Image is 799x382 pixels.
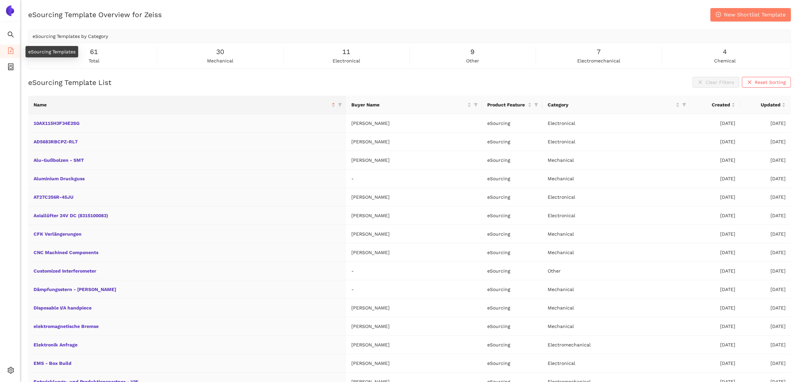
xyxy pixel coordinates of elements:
[597,47,601,57] span: 7
[716,12,721,18] span: plus-circle
[690,96,741,114] th: this column's title is Created,this column is sortable
[216,47,224,57] span: 30
[34,101,330,108] span: Name
[533,100,540,110] span: filter
[710,8,791,21] button: plus-circleNew Shortlist Template
[471,47,475,57] span: 9
[7,365,14,378] span: setting
[474,103,478,107] span: filter
[351,101,466,108] span: Buyer Name
[723,47,727,57] span: 4
[482,299,542,317] td: eSourcing
[482,170,542,188] td: eSourcing
[346,206,482,225] td: [PERSON_NAME]
[741,280,791,299] td: [DATE]
[338,103,342,107] span: filter
[693,77,739,88] button: closeClear Filters
[542,299,690,317] td: Mechanical
[682,103,686,107] span: filter
[741,170,791,188] td: [DATE]
[690,225,741,243] td: [DATE]
[346,299,482,317] td: [PERSON_NAME]
[343,47,351,57] span: 11
[346,243,482,262] td: [PERSON_NAME]
[7,45,14,58] span: file-add
[690,299,741,317] td: [DATE]
[482,336,542,354] td: eSourcing
[690,317,741,336] td: [DATE]
[482,354,542,373] td: eSourcing
[741,114,791,133] td: [DATE]
[542,225,690,243] td: Mechanical
[741,317,791,336] td: [DATE]
[482,225,542,243] td: eSourcing
[346,151,482,170] td: [PERSON_NAME]
[542,336,690,354] td: Electromechanical
[89,57,100,64] span: total
[542,114,690,133] td: Electronical
[690,280,741,299] td: [DATE]
[755,79,786,86] span: Reset Sorting
[741,225,791,243] td: [DATE]
[741,243,791,262] td: [DATE]
[346,280,482,299] td: -
[482,151,542,170] td: eSourcing
[741,96,791,114] th: this column's title is Updated,this column is sortable
[542,170,690,188] td: Mechanical
[747,80,752,85] span: close
[741,151,791,170] td: [DATE]
[28,10,162,19] h2: eSourcing Template Overview for Zeiss
[741,299,791,317] td: [DATE]
[690,114,741,133] td: [DATE]
[466,57,479,64] span: other
[337,100,343,110] span: filter
[346,317,482,336] td: [PERSON_NAME]
[741,133,791,151] td: [DATE]
[346,170,482,188] td: -
[746,101,781,108] span: Updated
[690,151,741,170] td: [DATE]
[346,133,482,151] td: [PERSON_NAME]
[714,57,736,64] span: chemical
[690,188,741,206] td: [DATE]
[5,5,15,16] img: Logo
[346,262,482,280] td: -
[33,34,108,39] span: eSourcing Templates by Category
[482,188,542,206] td: eSourcing
[346,114,482,133] td: [PERSON_NAME]
[690,206,741,225] td: [DATE]
[542,243,690,262] td: Mechanical
[696,101,730,108] span: Created
[690,243,741,262] td: [DATE]
[690,262,741,280] td: [DATE]
[7,61,14,75] span: container
[482,133,542,151] td: eSourcing
[26,46,78,57] div: eSourcing Templates
[542,133,690,151] td: Electronical
[482,114,542,133] td: eSourcing
[346,225,482,243] td: [PERSON_NAME]
[90,47,98,57] span: 61
[542,317,690,336] td: Mechanical
[542,188,690,206] td: Electronical
[482,262,542,280] td: eSourcing
[482,317,542,336] td: eSourcing
[542,354,690,373] td: Electronical
[542,151,690,170] td: Mechanical
[346,336,482,354] td: [PERSON_NAME]
[333,57,360,64] span: electronical
[690,354,741,373] td: [DATE]
[487,101,527,108] span: Product Feature
[681,100,688,110] span: filter
[542,280,690,299] td: Mechanical
[578,57,620,64] span: electromechanical
[690,170,741,188] td: [DATE]
[28,78,111,87] h2: eSourcing Template List
[346,354,482,373] td: [PERSON_NAME]
[346,188,482,206] td: [PERSON_NAME]
[542,262,690,280] td: Other
[741,206,791,225] td: [DATE]
[542,96,690,114] th: this column's title is Category,this column is sortable
[534,103,538,107] span: filter
[741,188,791,206] td: [DATE]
